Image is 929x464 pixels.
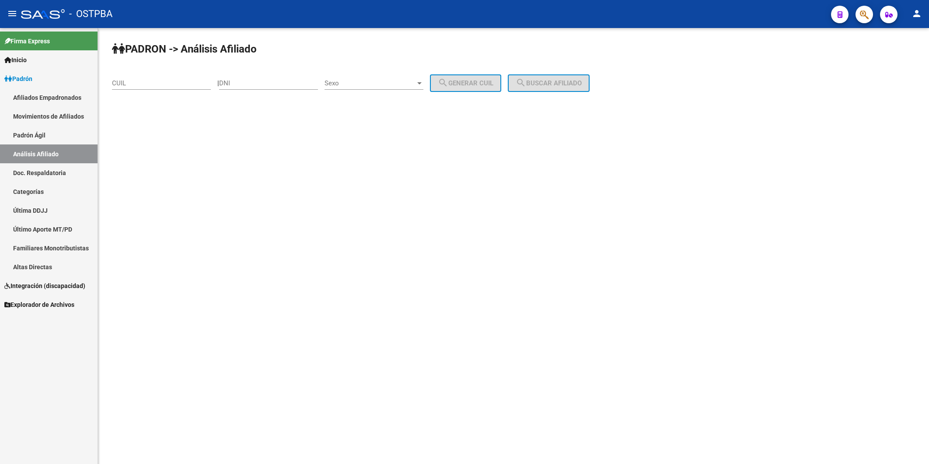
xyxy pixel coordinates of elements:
mat-icon: search [516,77,526,88]
iframe: Intercom live chat [899,434,920,455]
span: Generar CUIL [438,79,493,87]
span: Integración (discapacidad) [4,281,85,291]
span: Buscar afiliado [516,79,582,87]
button: Generar CUIL [430,74,501,92]
mat-icon: person [912,8,922,19]
strong: PADRON -> Análisis Afiliado [112,43,257,55]
span: Sexo [325,79,416,87]
span: Explorador de Archivos [4,300,74,309]
button: Buscar afiliado [508,74,590,92]
span: Padrón [4,74,32,84]
span: - OSTPBA [69,4,112,24]
div: | [217,79,508,87]
mat-icon: menu [7,8,17,19]
span: Firma Express [4,36,50,46]
mat-icon: search [438,77,448,88]
span: Inicio [4,55,27,65]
